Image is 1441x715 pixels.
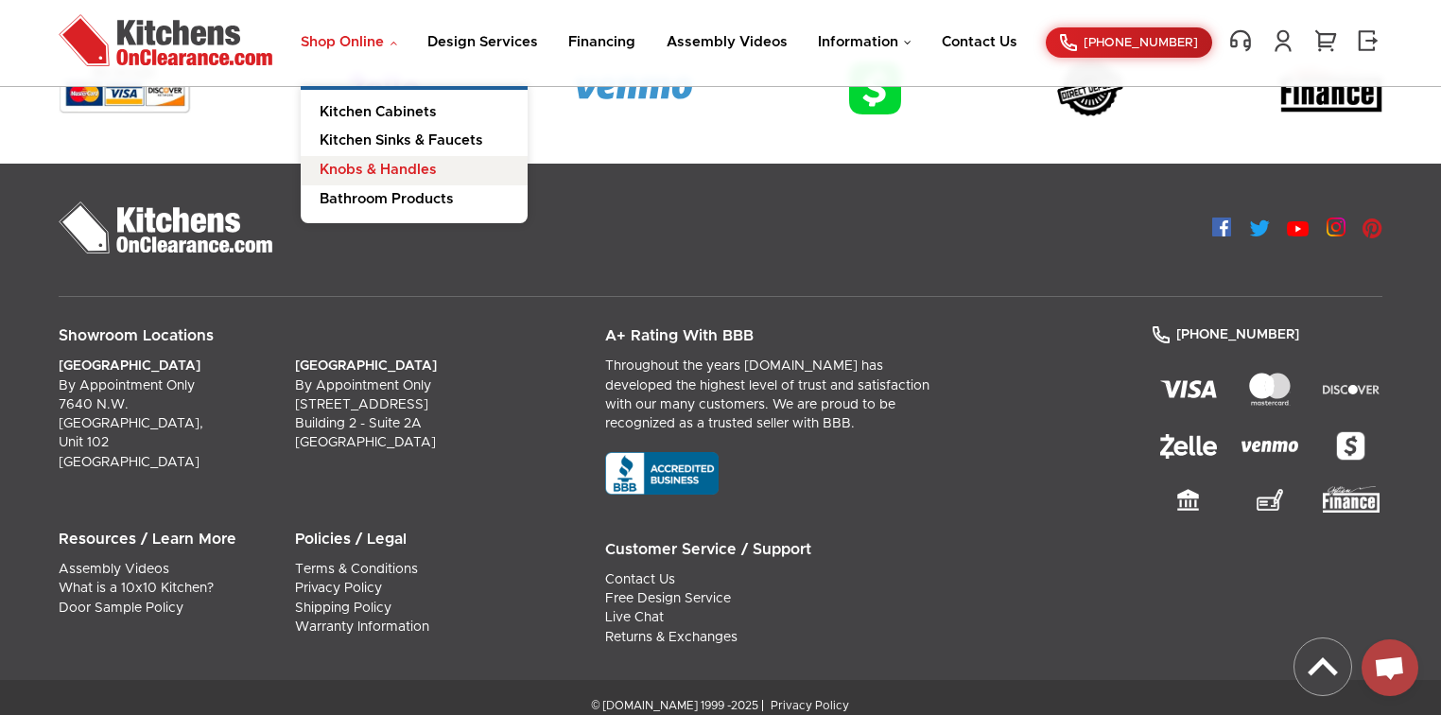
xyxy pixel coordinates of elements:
img: Cash App [849,62,901,114]
a: [PHONE_NUMBER] [1046,27,1212,58]
img: BBB Accredited Business [605,452,719,495]
a: Returns & Exchanges [605,631,738,644]
a: Free Design Service [605,592,731,605]
a: What is a 10x10 Kitchen? [59,582,214,595]
a: [PHONE_NUMBER] [1153,328,1299,341]
img: Youtube [1287,221,1309,236]
img: Kitchens On Clearance [59,201,272,253]
a: Privacy Policy [295,582,382,595]
img: Venmo [576,77,692,99]
a: Privacy Policy [762,700,849,711]
strong: [GEOGRAPHIC_DATA] [295,359,437,373]
span: [PHONE_NUMBER] [1176,328,1299,341]
li: By Appointment Only 7640 N.W. [GEOGRAPHIC_DATA], Unit 102 [GEOGRAPHIC_DATA] [59,357,291,472]
img: Instagram [1327,218,1346,236]
a: Terms & Conditions [295,563,418,576]
h4: Resources / Learn More [59,529,272,550]
span: [PHONE_NUMBER] [1084,37,1198,49]
li: By Appointment Only [STREET_ADDRESS] Building 2 - Suite 2A [GEOGRAPHIC_DATA] [295,357,528,452]
a: Assembly Videos [667,35,788,49]
a: Kitchen Sinks & Faucets [301,127,528,156]
a: Contact Us [942,35,1017,49]
img: Facebook [1212,218,1231,236]
h4: Policies / Legal [295,529,509,550]
img: Discover [1323,385,1380,394]
a: Design Services [427,35,538,49]
a: Shipping Policy [295,602,391,615]
img: Visa [1160,380,1217,398]
a: Shop Online [301,35,397,49]
a: Open chat [1362,639,1418,696]
img: Back to top [1294,638,1351,695]
img: zelle [1160,434,1217,459]
a: Warranty Information [295,620,429,634]
h4: Customer Service / Support [605,539,1109,561]
img: Check [1257,489,1283,511]
strong: [GEOGRAPHIC_DATA] [59,359,200,373]
img: Direct Deposit [1057,61,1123,116]
a: Door Sample Policy [59,602,183,615]
img: Bank [1175,487,1201,513]
img: Finance Available - Ask for details [1280,64,1382,113]
img: Venmo [1241,441,1298,452]
img: MasterCard [1249,373,1292,406]
a: Knobs & Handles [301,156,528,185]
img: Kitchens On Clearance [59,14,272,66]
div: © [DOMAIN_NAME] 1999 - 2025 [40,699,1401,713]
a: Assembly Videos [59,563,169,576]
img: Cash App [1323,486,1380,513]
a: Bathroom Products [301,185,528,223]
a: Kitchen Cabinets [301,90,528,128]
img: Accepted Credit Cards [59,62,191,113]
a: Live Chat [605,611,664,624]
a: Contact Us [605,573,675,586]
a: Information [818,35,911,49]
a: Financing [568,35,635,49]
img: Cash App [1334,429,1367,462]
h4: A+ Rating With BBB [605,325,1109,347]
h4: Showroom Locations [59,325,563,347]
p: Throughout the years [DOMAIN_NAME] has developed the highest level of trust and satisfaction with... [605,357,946,433]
